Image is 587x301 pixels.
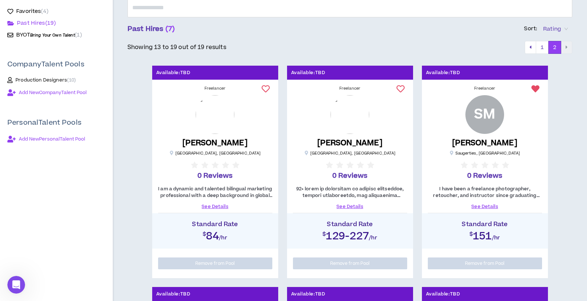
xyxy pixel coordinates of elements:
span: ( 19 ) [45,19,56,27]
span: star [492,162,499,169]
a: BYOTBring Your Own Talent(1) [7,31,82,39]
button: Add NewPersonalTalent Pool [7,134,85,144]
span: Past Hires [17,20,56,27]
span: star [191,162,198,169]
span: Bring Your Own Talent [30,32,75,38]
h5: [PERSON_NAME] [182,138,248,148]
span: star [201,162,209,169]
p: Showing 13 to 19 out of 19 results [127,43,226,52]
span: Add New Company Talent Pool [19,90,87,96]
h2: $151 [426,228,544,241]
h2: $129-227 [291,228,409,241]
button: Remove from Pool [158,257,272,269]
p: [GEOGRAPHIC_DATA] , [GEOGRAPHIC_DATA] [170,150,261,156]
span: BYOT [16,31,75,39]
p: I am a dynamic and talented bilingual marketing professional with a deep background in global mar... [158,186,272,199]
a: See Details [158,203,272,210]
p: [GEOGRAPHIC_DATA] , [GEOGRAPHIC_DATA] [304,150,396,156]
h5: [PERSON_NAME] [317,138,382,148]
span: star [346,162,354,169]
p: I have been a freelance photographer, retoucher, and instructor since graduating with an MFA from... [428,186,542,199]
span: star [212,162,219,169]
span: star [502,162,509,169]
a: Favorites(4) [7,7,48,16]
p: Available: TBD [426,69,460,76]
span: Add New Personal Talent Pool [19,136,85,142]
div: Sean M. [465,95,504,134]
div: Freelancer [158,86,272,91]
span: star [336,162,343,169]
span: /hr [219,234,227,242]
span: star [326,162,333,169]
p: Personal Talent Pools [7,118,105,128]
span: star [357,162,364,169]
span: Favorites [16,8,48,15]
p: Saugerties , [GEOGRAPHIC_DATA] [450,150,520,156]
button: Add NewCompanyTalent Pool [7,87,87,98]
span: ( 10 ) [67,77,76,83]
span: star [232,162,240,169]
span: Rating [543,24,568,35]
span: Production Designers [15,77,76,83]
p: 0 Reviews [332,171,367,181]
p: Available: TBD [156,291,191,298]
img: AeEYUjhzIM3lMG11H8pK5a9M1Ndq951b7sZgItjg.png [196,95,234,134]
iframe: Intercom live chat [7,276,25,294]
div: Freelancer [428,86,542,91]
h4: Standard Rate [156,221,275,228]
span: star [471,162,478,169]
p: Available: TBD [291,69,325,76]
span: star [367,162,374,169]
h4: Standard Rate [426,221,544,228]
p: Available: TBD [291,291,325,298]
div: Freelancer [293,86,407,91]
button: 0 Reviews [326,159,374,181]
span: star [481,162,489,169]
h2: $84 [156,228,275,241]
a: See Details [428,203,542,210]
p: 92+ lorem ip dolorsitam co adipisc elitseddoe, tempori utlaboreetdo, mag aliquaenima minimvenia. ... [293,186,407,199]
p: Available: TBD [426,291,460,298]
span: ( 1 ) [75,31,82,39]
p: Past Hires [127,24,175,34]
button: 0 Reviews [461,159,509,181]
p: Sort: [524,25,537,33]
span: /hr [369,234,377,242]
a: Past Hires(19) [7,19,56,28]
p: Available: TBD [156,69,191,76]
div: SM [474,108,495,121]
nav: pagination [525,41,572,54]
p: Company Talent Pools [7,59,105,70]
button: 1 [536,41,549,54]
span: star [461,162,468,169]
button: Remove from Pool [293,257,407,269]
button: 2 [548,41,561,54]
h5: [PERSON_NAME] [452,138,517,148]
img: CR7w4TfUa6gK5im2kPiNzDeZOHrd9btbSITLI5KA.png [331,95,369,134]
a: See Details [293,203,407,210]
a: Production Designers(10) [7,76,105,84]
span: /hr [492,234,500,242]
p: 0 Reviews [198,171,233,181]
button: Remove from Pool [428,257,542,269]
span: star [222,162,229,169]
p: 0 Reviews [467,171,502,181]
span: ( 7 ) [165,24,175,34]
span: ( 4 ) [41,7,48,15]
h4: Standard Rate [291,221,409,228]
button: 0 Reviews [191,159,240,181]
